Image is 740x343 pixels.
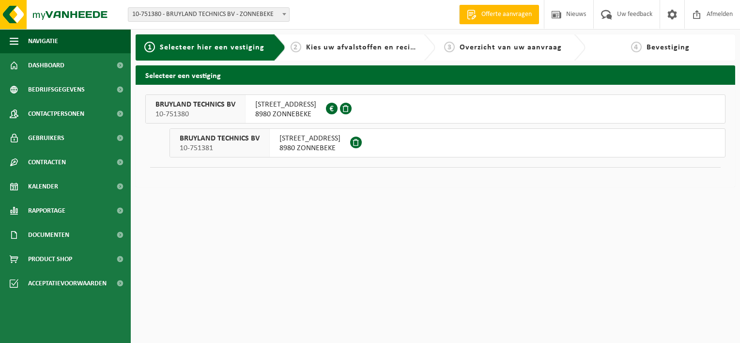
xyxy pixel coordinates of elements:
span: Offerte aanvragen [479,10,534,19]
span: BRUYLAND TECHNICS BV [180,134,260,143]
span: Gebruikers [28,126,64,150]
span: 10-751380 - BRUYLAND TECHNICS BV - ZONNEBEKE [128,7,290,22]
span: [STREET_ADDRESS] [255,100,316,109]
span: 8980 ZONNEBEKE [255,109,316,119]
span: 10-751380 [155,109,235,119]
span: Bevestiging [647,44,690,51]
span: Bedrijfsgegevens [28,78,85,102]
span: Acceptatievoorwaarden [28,271,107,296]
span: Kalender [28,174,58,199]
span: 4 [631,42,642,52]
span: 10-751380 - BRUYLAND TECHNICS BV - ZONNEBEKE [128,8,289,21]
span: BRUYLAND TECHNICS BV [155,100,235,109]
h2: Selecteer een vestiging [136,65,735,84]
span: [STREET_ADDRESS] [279,134,340,143]
span: 1 [144,42,155,52]
span: 3 [444,42,455,52]
button: BRUYLAND TECHNICS BV 10-751380 [STREET_ADDRESS]8980 ZONNEBEKE [145,94,725,124]
span: Kies uw afvalstoffen en recipiënten [306,44,439,51]
span: Contactpersonen [28,102,84,126]
span: Rapportage [28,199,65,223]
span: Selecteer hier een vestiging [160,44,264,51]
span: Product Shop [28,247,72,271]
span: Dashboard [28,53,64,78]
span: 2 [291,42,301,52]
span: 10-751381 [180,143,260,153]
span: Overzicht van uw aanvraag [460,44,562,51]
button: BRUYLAND TECHNICS BV 10-751381 [STREET_ADDRESS]8980 ZONNEBEKE [170,128,725,157]
span: Documenten [28,223,69,247]
span: 8980 ZONNEBEKE [279,143,340,153]
a: Offerte aanvragen [459,5,539,24]
span: Contracten [28,150,66,174]
span: Navigatie [28,29,58,53]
